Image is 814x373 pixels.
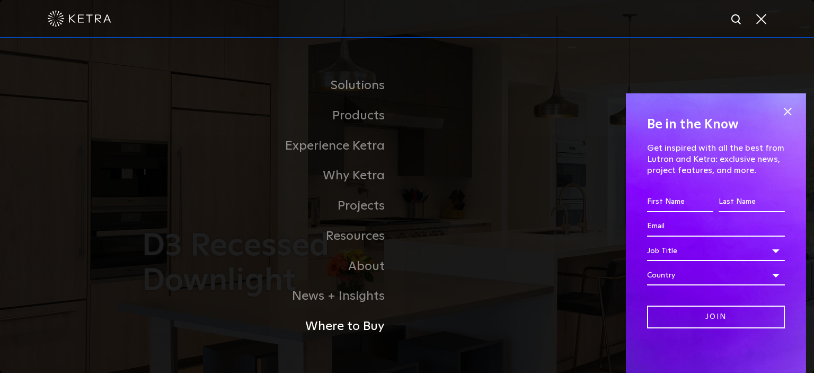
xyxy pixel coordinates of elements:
a: Why Ketra [142,161,407,191]
p: Get inspired with all the best from Lutron and Ketra: exclusive news, project features, and more. [647,143,785,176]
a: News + Insights [142,281,407,311]
a: Resources [142,221,407,251]
a: Products [142,101,407,131]
input: Join [647,306,785,328]
div: Navigation Menu [142,71,672,342]
input: First Name [647,192,713,212]
a: Solutions [142,71,407,101]
a: Experience Ketra [142,131,407,161]
a: Projects [142,191,407,221]
a: Where to Buy [142,311,407,342]
h4: Be in the Know [647,115,785,135]
img: search icon [730,13,744,27]
input: Last Name [719,192,785,212]
img: ketra-logo-2019-white [48,11,111,27]
div: Job Title [647,241,785,261]
input: Email [647,216,785,237]
div: Country [647,265,785,285]
a: About [142,251,407,282]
